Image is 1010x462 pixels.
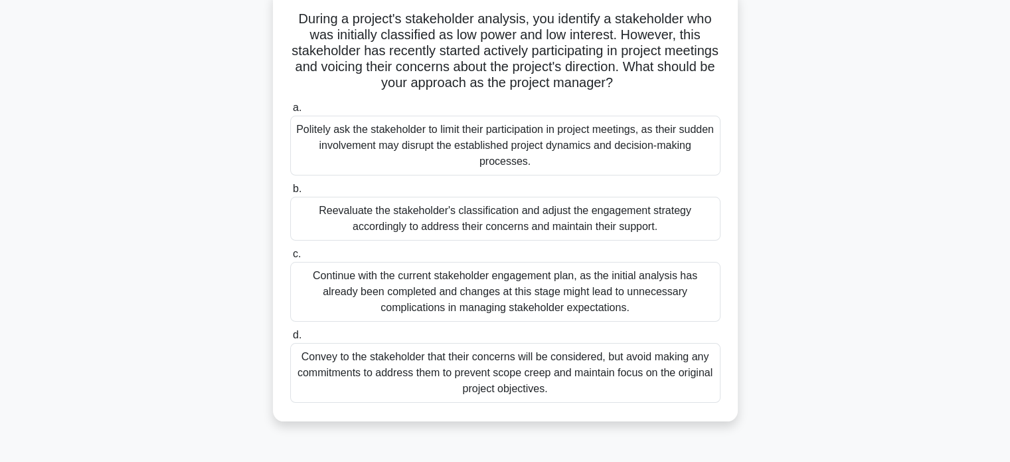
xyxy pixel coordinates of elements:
span: a. [293,102,301,113]
h5: During a project's stakeholder analysis, you identify a stakeholder who was initially classified ... [289,11,722,92]
div: Convey to the stakeholder that their concerns will be considered, but avoid making any commitment... [290,343,720,403]
div: Continue with the current stakeholder engagement plan, as the initial analysis has already been c... [290,262,720,322]
span: b. [293,183,301,194]
div: Reevaluate the stakeholder's classification and adjust the engagement strategy accordingly to add... [290,197,720,241]
span: d. [293,329,301,340]
span: c. [293,248,301,259]
div: Politely ask the stakeholder to limit their participation in project meetings, as their sudden in... [290,116,720,175]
